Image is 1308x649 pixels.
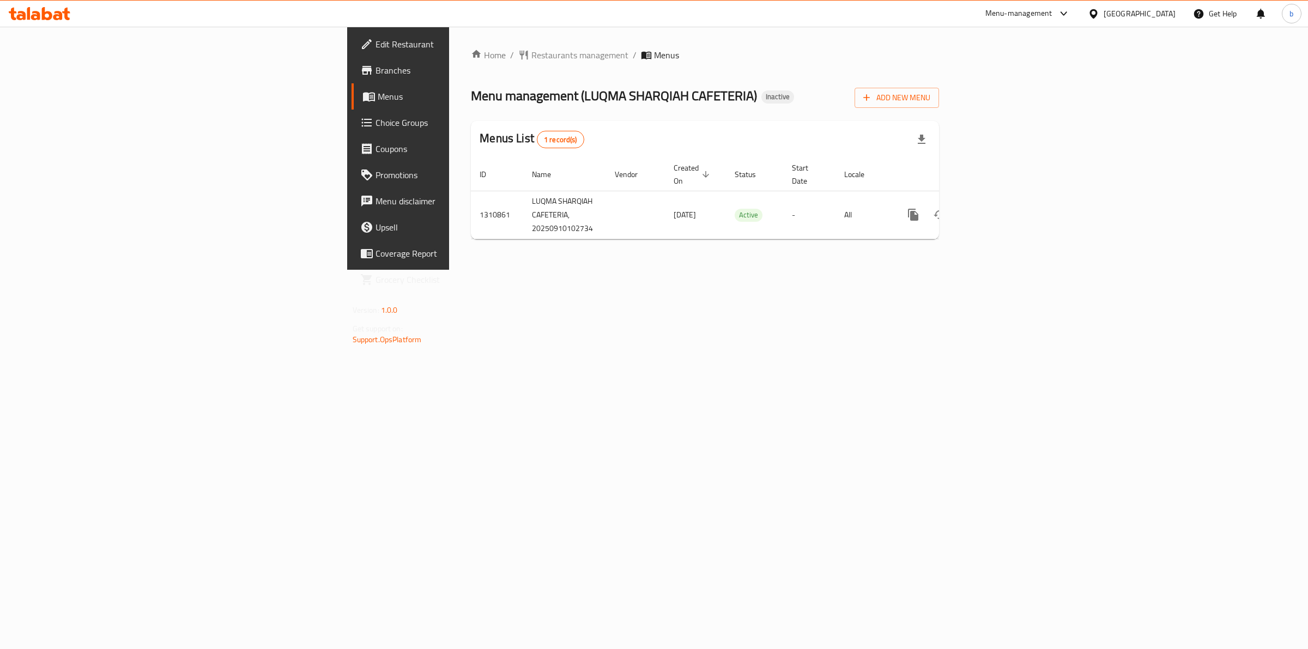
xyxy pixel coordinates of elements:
[352,162,566,188] a: Promotions
[376,273,557,286] span: Grocery Checklist
[792,161,822,187] span: Start Date
[735,209,762,221] span: Active
[927,202,953,228] button: Change Status
[863,91,930,105] span: Add New Menu
[378,90,557,103] span: Menus
[376,64,557,77] span: Branches
[353,303,379,317] span: Version:
[376,38,557,51] span: Edit Restaurant
[1289,8,1293,20] span: b
[376,116,557,129] span: Choice Groups
[471,48,939,62] nav: breadcrumb
[674,208,696,222] span: [DATE]
[376,195,557,208] span: Menu disclaimer
[900,202,927,228] button: more
[761,90,794,104] div: Inactive
[537,131,584,148] div: Total records count
[352,136,566,162] a: Coupons
[761,92,794,101] span: Inactive
[352,110,566,136] a: Choice Groups
[480,168,500,181] span: ID
[518,48,628,62] a: Restaurants management
[615,168,652,181] span: Vendor
[352,83,566,110] a: Menus
[985,7,1052,20] div: Menu-management
[537,135,584,145] span: 1 record(s)
[352,214,566,240] a: Upsell
[352,240,566,266] a: Coverage Report
[376,168,557,181] span: Promotions
[352,57,566,83] a: Branches
[471,83,757,108] span: Menu management ( LUQMA SHARQIAH CAFETERIA )
[633,48,637,62] li: /
[674,161,713,187] span: Created On
[735,168,770,181] span: Status
[353,322,403,336] span: Get support on:
[376,247,557,260] span: Coverage Report
[892,158,1014,191] th: Actions
[835,191,892,239] td: All
[735,209,762,222] div: Active
[855,88,939,108] button: Add New Menu
[532,168,565,181] span: Name
[480,130,584,148] h2: Menus List
[909,126,935,153] div: Export file
[844,168,879,181] span: Locale
[1104,8,1176,20] div: [GEOGRAPHIC_DATA]
[783,191,835,239] td: -
[471,158,1014,239] table: enhanced table
[376,221,557,234] span: Upsell
[353,332,422,347] a: Support.OpsPlatform
[352,188,566,214] a: Menu disclaimer
[654,48,679,62] span: Menus
[352,266,566,293] a: Grocery Checklist
[531,48,628,62] span: Restaurants management
[352,31,566,57] a: Edit Restaurant
[376,142,557,155] span: Coupons
[381,303,398,317] span: 1.0.0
